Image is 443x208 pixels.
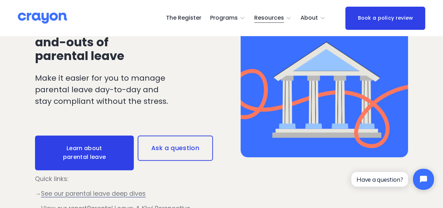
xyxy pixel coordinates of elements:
[35,174,68,183] span: Quick links:
[18,12,67,24] img: Crayon
[166,13,201,24] a: The Register
[210,13,245,24] a: folder dropdown
[345,163,440,196] iframe: Tidio Chat
[254,13,284,23] span: Resources
[41,189,146,197] a: See our parental leave deep dives
[35,135,134,170] a: Learn about parental leave
[138,135,213,161] a: Ask a question
[35,72,168,107] p: Make it easier for you to manage parental leave day-to-day and stay compliant without the stress.
[345,7,425,30] a: Book a policy review
[35,20,152,64] span: Get across the ins-and-outs of parental leave
[254,13,292,24] a: folder dropdown
[210,13,238,23] span: Programs
[300,13,318,23] span: About
[300,13,326,24] a: folder dropdown
[35,189,41,197] span: →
